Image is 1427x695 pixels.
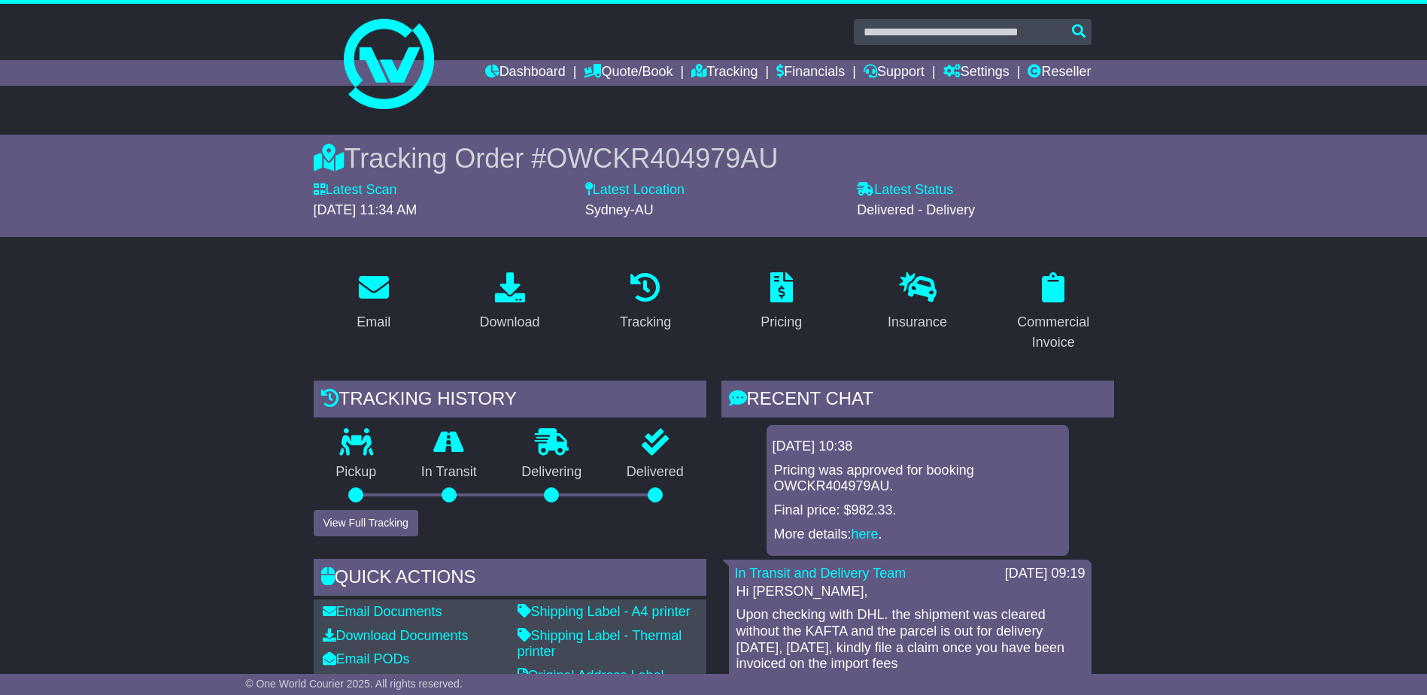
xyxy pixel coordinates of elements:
div: Insurance [888,312,947,332]
a: Commercial Invoice [993,267,1114,358]
p: More details: . [774,527,1061,543]
div: Tracking [620,312,671,332]
div: Email [357,312,390,332]
div: Download [479,312,539,332]
label: Latest Status [857,182,953,199]
p: In Transit [399,464,499,481]
a: Download [469,267,549,338]
a: Pricing [751,267,812,338]
div: Pricing [761,312,802,332]
a: Tracking [691,60,758,86]
div: Tracking Order # [314,142,1114,175]
span: [DATE] 11:34 AM [314,202,417,217]
button: View Full Tracking [314,510,418,536]
a: Shipping Label - Thermal printer [518,628,682,660]
a: Reseller [1028,60,1091,86]
a: Original Address Label [518,668,664,683]
div: [DATE] 09:19 [1005,566,1085,582]
a: In Transit and Delivery Team [735,566,906,581]
a: Tracking [610,267,681,338]
p: Delivered [604,464,706,481]
label: Latest Scan [314,182,397,199]
a: Quote/Book [584,60,673,86]
a: Email Documents [323,604,442,619]
a: Financials [776,60,845,86]
label: Latest Location [585,182,685,199]
div: RECENT CHAT [721,381,1114,421]
a: Download Documents [323,628,469,643]
span: Delivered - Delivery [857,202,975,217]
div: [DATE] 10:38 [773,439,1063,455]
a: Dashboard [485,60,566,86]
p: Pickup [314,464,399,481]
div: Tracking history [314,381,706,421]
span: OWCKR404979AU [546,143,778,174]
div: Commercial Invoice [1003,312,1104,353]
a: Insurance [878,267,957,338]
p: Pricing was approved for booking OWCKR404979AU. [774,463,1061,495]
p: Upon checking with DHL. the shipment was cleared without the KAFTA and the parcel is out for deli... [736,607,1084,672]
span: © One World Courier 2025. All rights reserved. [245,678,463,690]
a: Shipping Label - A4 printer [518,604,691,619]
span: Sydney-AU [585,202,654,217]
a: Support [864,60,925,86]
div: Quick Actions [314,559,706,599]
a: Settings [943,60,1010,86]
p: Hi [PERSON_NAME], [736,584,1084,600]
a: Email [347,267,400,338]
p: Final price: $982.33. [774,502,1061,519]
p: Delivering [499,464,605,481]
a: Email PODs [323,651,410,666]
a: here [852,527,879,542]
